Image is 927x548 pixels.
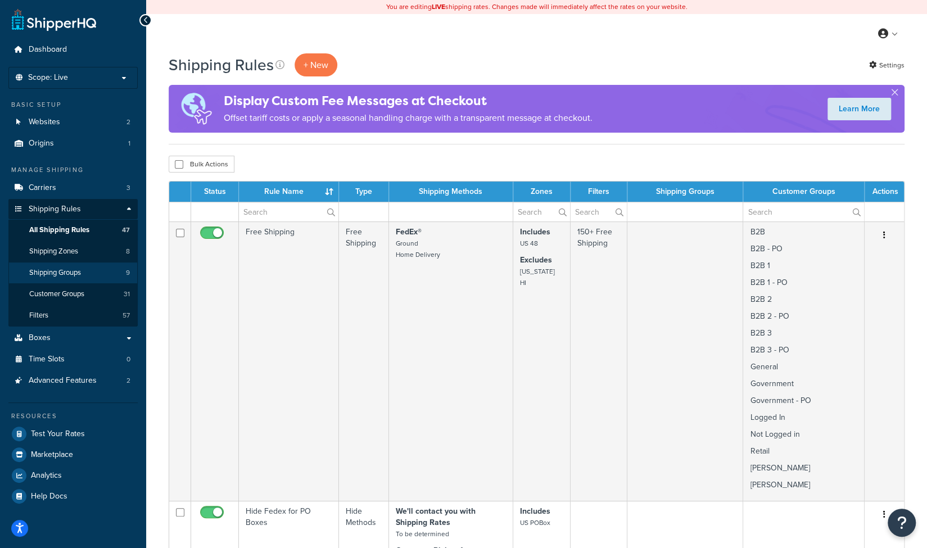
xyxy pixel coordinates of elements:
a: Shipping Groups 9 [8,262,138,283]
th: Shipping Groups [627,182,744,202]
button: Bulk Actions [169,156,234,173]
th: Rule Name : activate to sort column ascending [239,182,339,202]
span: Shipping Groups [29,268,81,278]
li: Shipping Rules [8,199,138,327]
p: B2B 1 - PO [750,277,857,288]
p: Not Logged in [750,429,857,440]
a: Marketplace [8,445,138,465]
input: Search [743,202,864,221]
span: Advanced Features [29,376,97,386]
p: Retail [750,446,857,457]
p: Government [750,378,857,390]
strong: FedEx® [396,226,422,238]
p: Offset tariff costs or apply a seasonal handling charge with a transparent message at checkout. [224,110,593,126]
p: Government - PO [750,395,857,406]
a: Dashboard [8,39,138,60]
p: B2B 2 - PO [750,311,857,322]
a: Customer Groups 31 [8,284,138,305]
p: B2B 3 - PO [750,345,857,356]
small: US POBox [520,518,550,528]
span: 1 [128,139,130,148]
span: All Shipping Rules [29,225,89,235]
p: B2B 1 [750,260,857,271]
span: Test Your Rates [31,429,85,439]
span: 2 [126,117,130,127]
th: Customer Groups [743,182,865,202]
td: Free Shipping [239,221,339,501]
span: Websites [29,117,60,127]
li: All Shipping Rules [8,220,138,241]
div: Resources [8,411,138,421]
a: Analytics [8,465,138,486]
a: All Shipping Rules 47 [8,220,138,241]
small: To be determined [396,529,449,539]
th: Type [339,182,388,202]
a: Help Docs [8,486,138,506]
td: 150+ Free Shipping [571,221,627,501]
input: Search [239,202,338,221]
span: 31 [124,289,130,299]
a: Time Slots 0 [8,349,138,370]
div: Manage Shipping [8,165,138,175]
span: 8 [126,247,130,256]
a: ShipperHQ Home [12,8,96,31]
li: Test Your Rates [8,424,138,444]
p: B2B 2 [750,294,857,305]
span: Help Docs [31,492,67,501]
button: Open Resource Center [888,509,916,537]
th: Zones [513,182,571,202]
p: + New [295,53,337,76]
strong: Excludes [520,254,552,266]
a: Learn More [827,98,891,120]
li: Websites [8,112,138,133]
span: 2 [126,376,130,386]
li: Advanced Features [8,370,138,391]
td: Free Shipping [339,221,388,501]
input: Search [513,202,570,221]
li: Carriers [8,178,138,198]
li: Filters [8,305,138,326]
h1: Shipping Rules [169,54,274,76]
span: Boxes [29,333,51,343]
p: B2B - PO [750,243,857,255]
small: US 48 [520,238,538,248]
a: Settings [869,57,905,73]
span: 9 [126,268,130,278]
small: Ground Home Delivery [396,238,440,260]
div: Basic Setup [8,100,138,110]
th: Filters [571,182,627,202]
a: Carriers 3 [8,178,138,198]
b: LIVE [432,2,445,12]
span: Shipping Rules [29,205,81,214]
span: 57 [123,311,130,320]
span: Shipping Zones [29,247,78,256]
span: Filters [29,311,48,320]
span: Scope: Live [28,73,68,83]
th: Status [191,182,239,202]
input: Search [571,202,627,221]
p: [PERSON_NAME] [750,463,857,474]
strong: We'll contact you with Shipping Rates [396,505,476,528]
li: Boxes [8,328,138,348]
span: 47 [122,225,130,235]
p: [PERSON_NAME] [750,479,857,491]
span: 0 [126,355,130,364]
a: Advanced Features 2 [8,370,138,391]
li: Customer Groups [8,284,138,305]
li: Shipping Groups [8,262,138,283]
span: Origins [29,139,54,148]
span: Marketplace [31,450,73,460]
span: Carriers [29,183,56,193]
a: Websites 2 [8,112,138,133]
p: General [750,361,857,373]
span: Customer Groups [29,289,84,299]
a: Shipping Zones 8 [8,241,138,262]
strong: Includes [520,226,550,238]
span: 3 [126,183,130,193]
p: B2B 3 [750,328,857,339]
small: [US_STATE] HI [520,266,555,288]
